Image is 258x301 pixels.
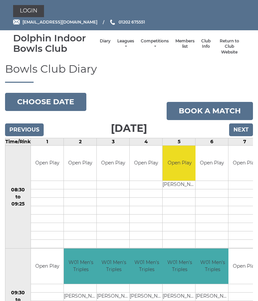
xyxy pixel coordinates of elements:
[117,38,134,49] a: Leagues
[13,20,20,25] img: Email
[97,292,131,301] td: [PERSON_NAME]
[110,20,115,25] img: Phone us
[130,138,163,145] td: 4
[196,138,228,145] td: 6
[196,292,229,301] td: [PERSON_NAME]
[229,123,253,136] input: Next
[196,146,228,181] td: Open Play
[163,292,197,301] td: [PERSON_NAME]
[31,249,63,284] td: Open Play
[5,93,86,111] button: Choose date
[64,146,96,181] td: Open Play
[97,138,130,145] td: 3
[141,38,169,49] a: Competitions
[163,249,197,284] td: W01 Men's Triples
[130,292,164,301] td: [PERSON_NAME]
[5,123,44,136] input: Previous
[5,145,31,249] td: 08:30 to 09:25
[31,146,63,181] td: Open Play
[109,19,145,25] a: Phone us 01202 675551
[163,138,196,145] td: 5
[196,249,229,284] td: W01 Men's Triples
[13,5,44,17] a: Login
[13,33,96,54] div: Dolphin Indoor Bowls Club
[130,249,164,284] td: W01 Men's Triples
[163,146,197,181] td: Open Play
[100,38,111,44] a: Diary
[97,249,131,284] td: W01 Men's Triples
[163,181,197,189] td: [PERSON_NAME]
[167,102,253,120] a: Book a match
[217,38,242,55] a: Return to Club Website
[13,19,97,25] a: Email [EMAIL_ADDRESS][DOMAIN_NAME]
[31,138,64,145] td: 1
[130,146,162,181] td: Open Play
[119,20,145,25] span: 01202 675551
[5,138,31,145] td: Time/Rink
[97,146,129,181] td: Open Play
[175,38,195,49] a: Members list
[201,38,211,49] a: Club Info
[64,292,98,301] td: [PERSON_NAME]
[23,20,97,25] span: [EMAIL_ADDRESS][DOMAIN_NAME]
[64,138,97,145] td: 2
[5,63,253,82] h1: Bowls Club Diary
[64,249,98,284] td: W01 Men's Triples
